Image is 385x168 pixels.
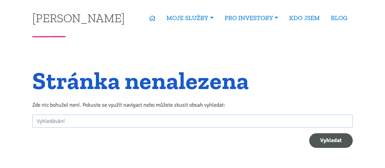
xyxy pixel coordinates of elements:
h1: Stránka nenalezena [32,70,353,91]
a: KDO JSEM [284,11,325,25]
a: [PERSON_NAME] [32,12,125,24]
a: PRO INVESTORY [219,11,284,25]
a: BLOG [325,11,353,25]
p: Zde nic bohužel není. Pokuste se využít navigaci nebo můžete zkusit obsah vyhledat: [32,101,353,109]
input: search [32,115,353,128]
button: Vyhledat [309,133,353,148]
a: MOJE SLUŽBY [161,11,219,25]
